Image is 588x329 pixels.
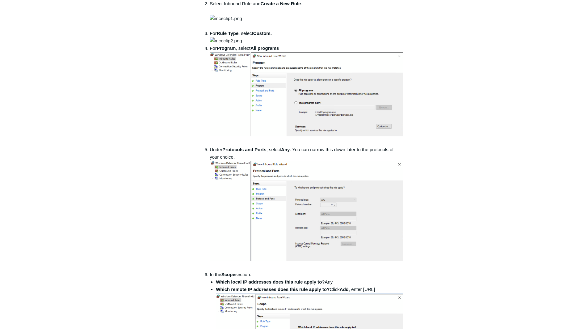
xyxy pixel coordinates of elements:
li: Any [216,278,403,286]
strong: Scope [221,272,235,277]
strong: Which remote IP addresses does this rule apply to? [216,287,330,292]
strong: Add [340,287,349,292]
strong: Rule Type [217,31,239,36]
img: mceclip2.png [210,37,242,45]
img: mceclip1.png [210,15,242,22]
strong: All programs [250,45,279,51]
strong: Create a New Rule [260,1,301,6]
li: For , select [210,30,403,45]
strong: Which local IP addresses does this rule apply to? [216,279,325,284]
li: For , select [210,45,403,146]
strong: Program [217,45,236,51]
li: Under , select . You can narrow this down later to the protocols of your choice. [210,146,403,271]
strong: Custom. [253,31,272,36]
strong: Any [281,147,290,152]
strong: Protocols and Ports [222,147,267,152]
